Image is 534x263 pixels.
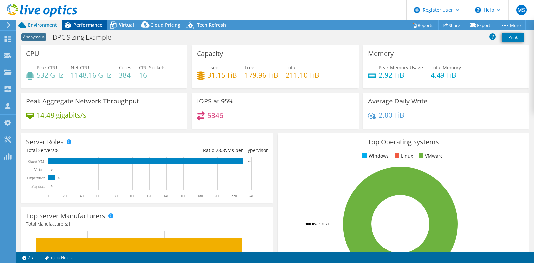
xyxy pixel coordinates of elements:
h4: 31.15 TiB [207,72,237,79]
span: Anonymous [21,33,46,41]
a: Share [438,20,465,30]
text: 80 [114,194,118,198]
span: Peak CPU [37,64,57,71]
h3: Server Roles [26,138,64,146]
text: 100 [129,194,135,198]
h4: 5346 [207,112,223,119]
a: Reports [407,20,439,30]
text: Physical [31,184,45,189]
text: 220 [231,194,237,198]
span: Used [207,64,219,71]
h3: Capacity [197,50,223,57]
span: 28.8 [216,147,225,153]
span: Cores [119,64,131,71]
text: 230 [246,160,251,163]
text: 40 [80,194,84,198]
h4: Total Manufacturers: [26,220,268,228]
text: 200 [214,194,220,198]
h4: 384 [119,72,131,79]
span: CPU Sockets [139,64,166,71]
h4: 1148.16 GHz [71,72,111,79]
text: 60 [96,194,100,198]
span: Peak Memory Usage [379,64,423,71]
span: Cloud Pricing [150,22,180,28]
tspan: ESXi 7.0 [317,221,330,226]
li: VMware [417,152,443,160]
div: Total Servers: [26,147,147,154]
span: Virtual [119,22,134,28]
text: 160 [180,194,186,198]
a: Export [465,20,495,30]
span: Performance [73,22,102,28]
text: Hypervisor [27,176,45,180]
h4: 211.10 TiB [286,72,319,79]
text: 0 [51,185,53,188]
a: Project Notes [38,253,76,262]
text: 240 [248,194,254,198]
text: 180 [197,194,203,198]
h4: 2.80 TiB [379,111,404,119]
span: Free [245,64,254,71]
text: 0 [47,194,49,198]
h3: Top Server Manufacturers [26,212,105,219]
h3: Memory [368,50,394,57]
span: Total [286,64,297,71]
a: 2 [18,253,38,262]
span: Total Memory [431,64,461,71]
span: Environment [28,22,57,28]
h4: 179.96 TiB [245,72,278,79]
li: Windows [361,152,389,160]
h1: DPC Sizing Example [50,34,121,41]
h4: 532 GHz [37,72,63,79]
h4: 16 [139,72,166,79]
a: Print [502,33,524,42]
div: Ratio: VMs per Hypervisor [147,147,268,154]
li: Linux [393,152,413,160]
text: 140 [163,194,169,198]
tspan: 100.0% [305,221,317,226]
span: MS [516,5,527,15]
h3: Average Daily Write [368,98,427,105]
h3: Top Operating Systems [282,138,524,146]
text: Guest VM [28,159,44,164]
h4: 14.48 gigabits/s [37,111,86,119]
h4: 2.92 TiB [379,72,423,79]
span: Tech Refresh [197,22,226,28]
h3: Peak Aggregate Network Throughput [26,98,139,105]
h4: 4.49 TiB [431,72,461,79]
a: More [495,20,526,30]
text: 0 [51,168,53,171]
span: 1 [68,221,71,227]
text: Virtual [34,167,45,172]
text: 20 [63,194,67,198]
span: 8 [56,147,59,153]
text: 120 [147,194,152,198]
svg: \n [475,7,481,13]
text: 8 [58,176,60,180]
h3: IOPS at 95% [197,98,234,105]
h3: CPU [26,50,39,57]
span: Net CPU [71,64,89,71]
